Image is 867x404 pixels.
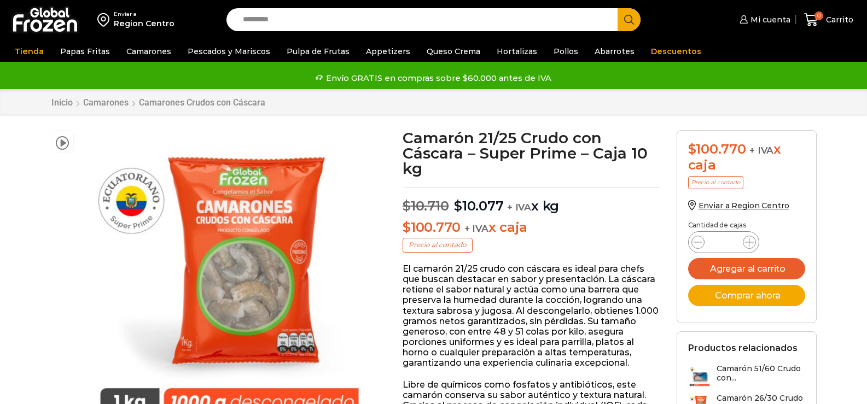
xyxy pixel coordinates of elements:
[688,364,805,388] a: Camarón 51/60 Crudo con...
[688,141,746,157] bdi: 100.770
[688,343,798,353] h2: Productos relacionados
[688,285,805,306] button: Comprar ahora
[403,219,411,235] span: $
[403,187,660,214] p: x kg
[97,10,114,29] img: address-field-icon.svg
[589,41,640,62] a: Abarrotes
[548,41,584,62] a: Pollos
[688,258,805,279] button: Agregar al carrito
[51,97,73,108] a: Inicio
[713,235,734,250] input: Product quantity
[507,202,531,213] span: + IVA
[688,141,696,157] span: $
[114,18,174,29] div: Region Centro
[182,41,276,62] a: Pescados y Mariscos
[618,8,641,31] button: Search button
[55,41,115,62] a: Papas Fritas
[403,220,660,236] p: x caja
[454,198,462,214] span: $
[464,223,488,234] span: + IVA
[688,221,805,229] p: Cantidad de cajas
[121,41,177,62] a: Camarones
[9,41,49,62] a: Tienda
[403,198,411,214] span: $
[823,14,853,25] span: Carrito
[454,198,503,214] bdi: 10.077
[403,219,461,235] bdi: 100.770
[748,14,790,25] span: Mi cuenta
[421,41,486,62] a: Queso Crema
[491,41,543,62] a: Hortalizas
[737,9,790,31] a: Mi cuenta
[688,142,805,173] div: x caja
[403,264,660,368] p: El camarón 21/25 crudo con cáscara es ideal para chefs que buscan destacar en sabor y presentació...
[360,41,416,62] a: Appetizers
[645,41,707,62] a: Descuentos
[83,97,129,108] a: Camarones
[138,97,266,108] a: Camarones Crudos con Cáscara
[114,10,174,18] div: Enviar a
[717,364,805,383] h3: Camarón 51/60 Crudo con...
[814,11,823,20] span: 0
[688,201,789,210] a: Enviar a Region Centro
[749,145,773,156] span: + IVA
[801,7,856,33] a: 0 Carrito
[51,97,266,108] nav: Breadcrumb
[699,201,789,210] span: Enviar a Region Centro
[403,238,473,252] p: Precio al contado
[403,198,449,214] bdi: 10.710
[688,176,743,189] p: Precio al contado
[281,41,355,62] a: Pulpa de Frutas
[403,130,660,176] h1: Camarón 21/25 Crudo con Cáscara – Super Prime – Caja 10 kg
